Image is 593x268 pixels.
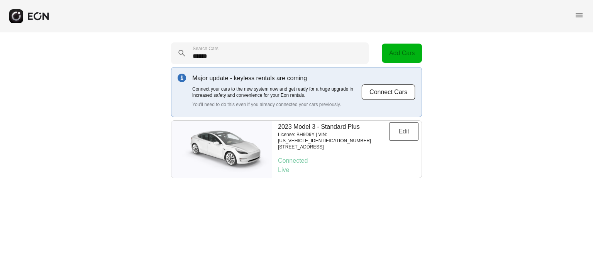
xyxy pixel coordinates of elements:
button: Connect Cars [361,84,415,100]
p: Connected [278,156,418,165]
p: Live [278,165,418,175]
span: menu [574,10,584,20]
img: car [171,124,272,174]
button: Edit [389,122,418,141]
p: Major update - keyless rentals are coming [192,74,361,83]
img: info [178,74,186,82]
p: You'll need to do this even if you already connected your cars previously. [192,101,361,108]
p: 2023 Model 3 - Standard Plus [278,122,389,131]
p: License: BH9D9Y | VIN: [US_VEHICLE_IDENTIFICATION_NUMBER] [278,131,389,144]
p: [STREET_ADDRESS] [278,144,389,150]
p: Connect your cars to the new system now and get ready for a huge upgrade in increased safety and ... [192,86,361,98]
label: Search Cars [193,46,219,52]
